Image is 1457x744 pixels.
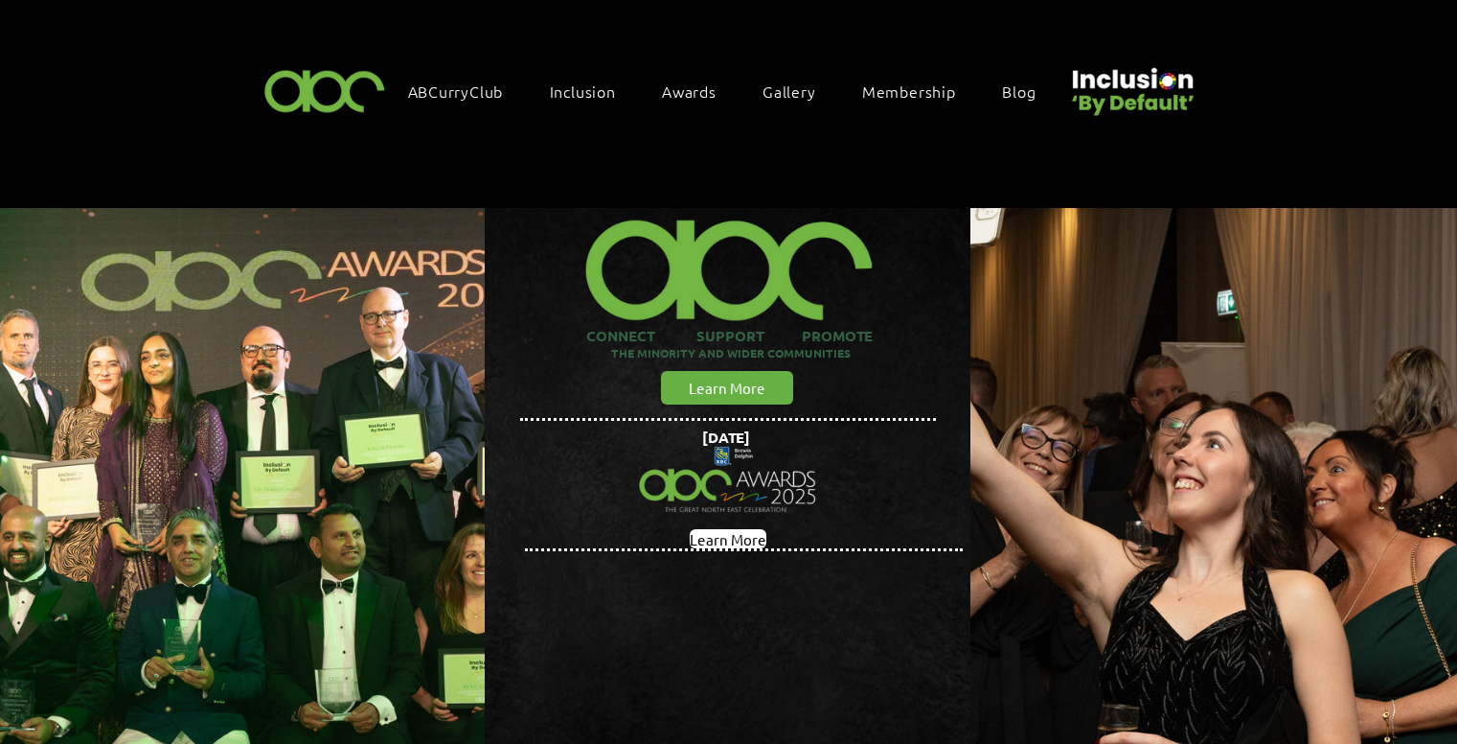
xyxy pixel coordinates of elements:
[763,81,816,102] span: Gallery
[550,81,616,102] span: Inclusion
[652,71,745,111] div: Awards
[753,71,845,111] a: Gallery
[576,196,882,326] img: ABC-Logo-Blank-Background-01-01-2_edited.png
[661,371,793,405] a: Learn More
[611,345,851,360] span: THE MINORITY AND WIDER COMMUNITIES
[259,61,391,118] img: ABC-Logo-Blank-Background-01-01-2.png
[862,81,956,102] span: Membership
[408,81,504,102] span: ABCurryClub
[992,71,1064,111] a: Blog
[689,378,765,398] span: Learn More
[662,81,717,102] span: Awards
[853,71,985,111] a: Membership
[398,71,533,111] a: ABCurryClub
[628,425,828,536] img: Northern Insights Double Pager Apr 2025.png
[540,71,645,111] div: Inclusion
[1002,81,1036,102] span: Blog
[398,71,1065,111] nav: Site
[690,529,766,548] a: Learn More
[1065,52,1197,118] img: Untitled design (22).png
[690,529,766,549] span: Learn More
[702,428,750,447] span: [DATE]
[586,326,873,345] span: CONNECT SUPPORT PROMOTE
